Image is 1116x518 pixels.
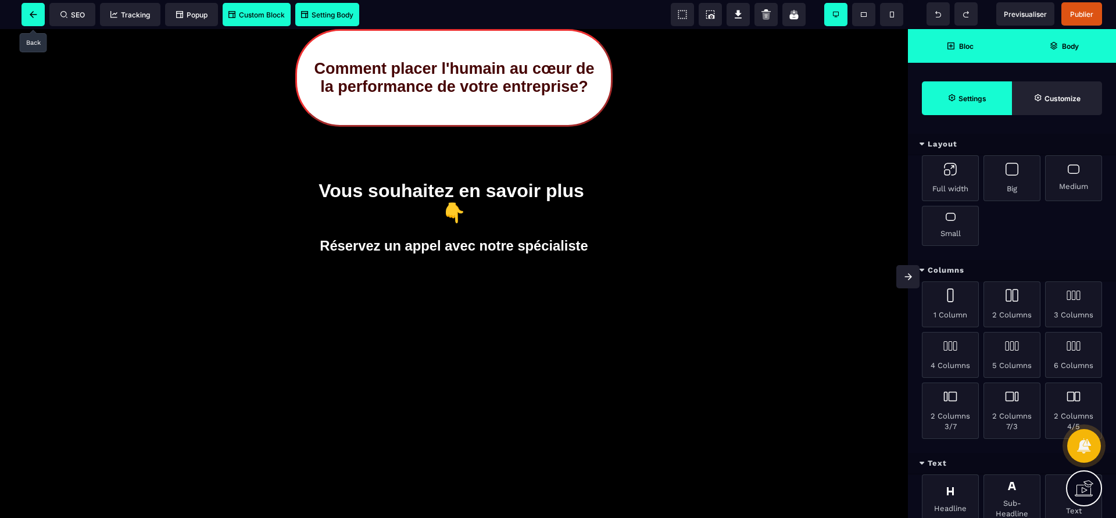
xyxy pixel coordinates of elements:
div: 3 Columns [1045,281,1102,327]
div: Small [922,206,979,246]
span: Open Blocks [908,29,1012,63]
span: Setting Body [301,10,353,19]
span: Publier [1070,10,1093,19]
span: Open Layer Manager [1012,29,1116,63]
div: 1 Column [922,281,979,327]
div: Layout [908,134,1116,155]
div: 2 Columns 7/3 [983,383,1040,439]
span: Tracking [110,10,150,19]
div: Medium [1045,155,1102,201]
div: Full width [922,155,979,201]
span: Previsualiser [1004,10,1047,19]
div: 6 Columns [1045,332,1102,378]
div: Big [983,155,1040,201]
div: 2 Columns [983,281,1040,327]
div: 2 Columns 3/7 [922,383,979,439]
h3: Réservez un appel avec notre spécialiste [201,206,707,228]
strong: Bloc [959,42,974,51]
h1: Vous souhaitez en savoir plus 👇 [201,145,707,201]
span: Screenshot [699,3,722,26]
span: SEO [60,10,85,19]
div: 5 Columns [983,332,1040,378]
span: Preview [996,2,1054,26]
div: 2 Columns 4/5 [1045,383,1102,439]
span: Settings [922,81,1012,115]
div: Columns [908,260,1116,281]
span: Custom Block [228,10,285,19]
strong: Body [1062,42,1079,51]
strong: Settings [958,94,986,103]
h1: Comment placer l'humain au cœur de la performance de votre entreprise? [306,25,603,73]
strong: Customize [1045,94,1081,103]
span: Popup [176,10,208,19]
div: Text [908,453,1116,474]
span: View components [671,3,694,26]
span: Insert here your custom code [394,341,514,351]
span: Open Style Manager [1012,81,1102,115]
div: 4 Columns [922,332,979,378]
